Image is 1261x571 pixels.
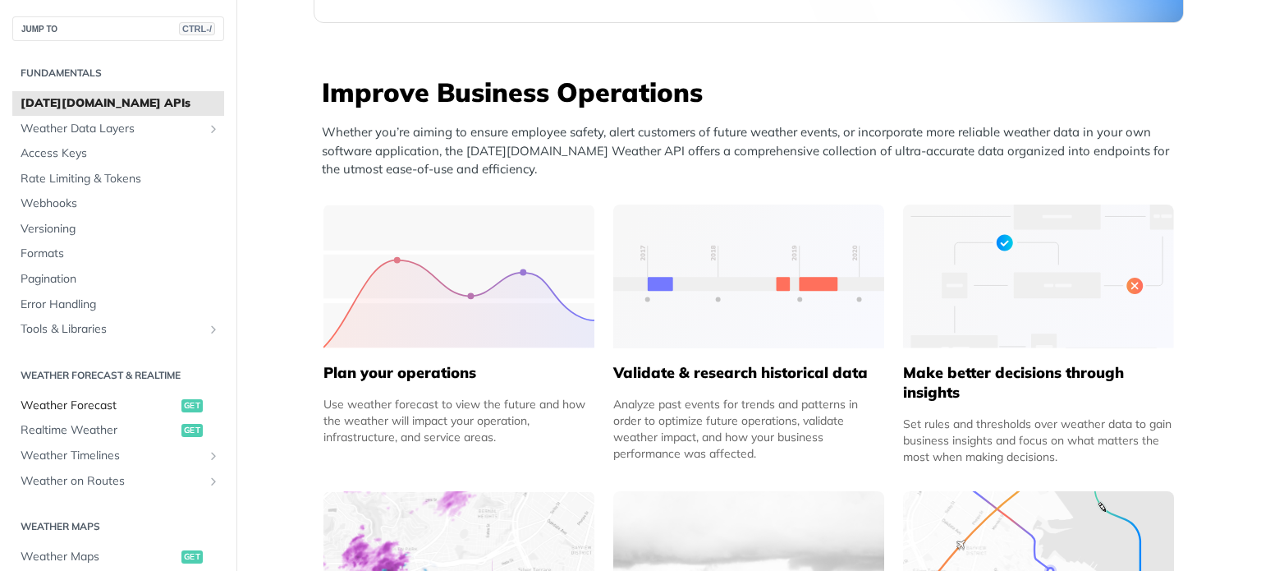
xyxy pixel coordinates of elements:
a: Weather Mapsget [12,545,224,569]
span: get [181,424,203,437]
span: Weather Maps [21,549,177,565]
span: Tools & Libraries [21,321,203,338]
a: Tools & LibrariesShow subpages for Tools & Libraries [12,317,224,342]
a: Formats [12,242,224,266]
span: Versioning [21,221,220,237]
h2: Weather Maps [12,519,224,534]
span: get [181,399,203,412]
a: Pagination [12,267,224,292]
a: Weather Data LayersShow subpages for Weather Data Layers [12,117,224,141]
span: Error Handling [21,297,220,313]
h2: Fundamentals [12,66,224,81]
h2: Weather Forecast & realtime [12,368,224,383]
h3: Improve Business Operations [322,74,1184,110]
a: Weather on RoutesShow subpages for Weather on Routes [12,469,224,494]
span: Access Keys [21,145,220,162]
span: Pagination [21,271,220,288]
div: Use weather forecast to view the future and how the weather will impact your operation, infrastru... [323,396,594,445]
img: a22d113-group-496-32x.svg [903,205,1174,348]
span: Weather Data Layers [21,121,203,137]
span: Weather Forecast [21,398,177,414]
a: Webhooks [12,191,224,216]
button: JUMP TOCTRL-/ [12,16,224,41]
a: Versioning [12,217,224,242]
span: [DATE][DOMAIN_NAME] APIs [21,95,220,112]
img: 39565e8-group-4962x.svg [323,205,594,348]
button: Show subpages for Weather on Routes [207,475,220,488]
div: Analyze past events for trends and patterns in order to optimize future operations, validate weat... [613,396,884,462]
button: Show subpages for Tools & Libraries [207,323,220,336]
div: Set rules and thresholds over weather data to gain business insights and focus on what matters th... [903,416,1174,465]
a: Weather TimelinesShow subpages for Weather Timelines [12,444,224,468]
img: 13d7ca0-group-496-2.svg [613,205,884,348]
h5: Validate & research historical data [613,363,884,383]
span: Weather Timelines [21,448,203,464]
p: Whether you’re aiming to ensure employee safety, alert customers of future weather events, or inc... [322,123,1184,179]
span: Realtime Weather [21,422,177,439]
a: Error Handling [12,292,224,317]
a: [DATE][DOMAIN_NAME] APIs [12,91,224,116]
h5: Plan your operations [323,363,594,383]
h5: Make better decisions through insights [903,363,1174,403]
a: Weather Forecastget [12,394,224,418]
a: Realtime Weatherget [12,418,224,443]
span: Formats [21,246,220,262]
button: Show subpages for Weather Timelines [207,449,220,463]
span: Rate Limiting & Tokens [21,171,220,187]
span: Weather on Routes [21,473,203,490]
span: Webhooks [21,196,220,212]
a: Rate Limiting & Tokens [12,167,224,191]
span: get [181,550,203,564]
button: Show subpages for Weather Data Layers [207,122,220,136]
span: CTRL-/ [179,22,215,35]
a: Access Keys [12,141,224,166]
